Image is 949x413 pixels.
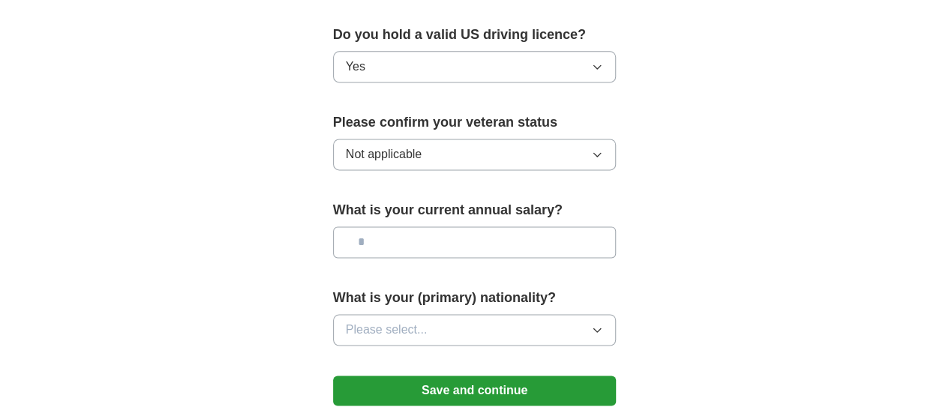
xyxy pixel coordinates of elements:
button: Not applicable [333,139,617,170]
label: What is your current annual salary? [333,200,617,220]
button: Save and continue [333,376,617,406]
label: What is your (primary) nationality? [333,288,617,308]
label: Do you hold a valid US driving licence? [333,25,617,45]
button: Yes [333,51,617,82]
label: Please confirm your veteran status [333,112,617,133]
span: Yes [346,58,365,76]
button: Please select... [333,314,617,346]
span: Please select... [346,321,428,339]
span: Not applicable [346,145,422,163]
